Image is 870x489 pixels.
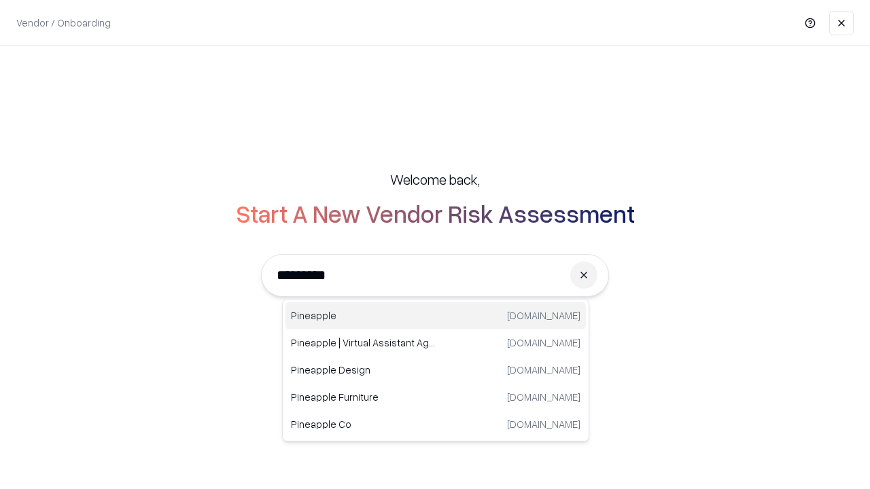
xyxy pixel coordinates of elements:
p: [DOMAIN_NAME] [507,308,580,323]
p: Pineapple Furniture [291,390,436,404]
h5: Welcome back, [390,170,480,189]
p: Pineapple [291,308,436,323]
p: [DOMAIN_NAME] [507,417,580,431]
p: Pineapple Co [291,417,436,431]
h2: Start A New Vendor Risk Assessment [236,200,635,227]
div: Suggestions [282,299,589,441]
p: Vendor / Onboarding [16,16,111,30]
p: Pineapple Design [291,363,436,377]
p: [DOMAIN_NAME] [507,363,580,377]
p: [DOMAIN_NAME] [507,390,580,404]
p: Pineapple | Virtual Assistant Agency [291,336,436,350]
p: [DOMAIN_NAME] [507,336,580,350]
